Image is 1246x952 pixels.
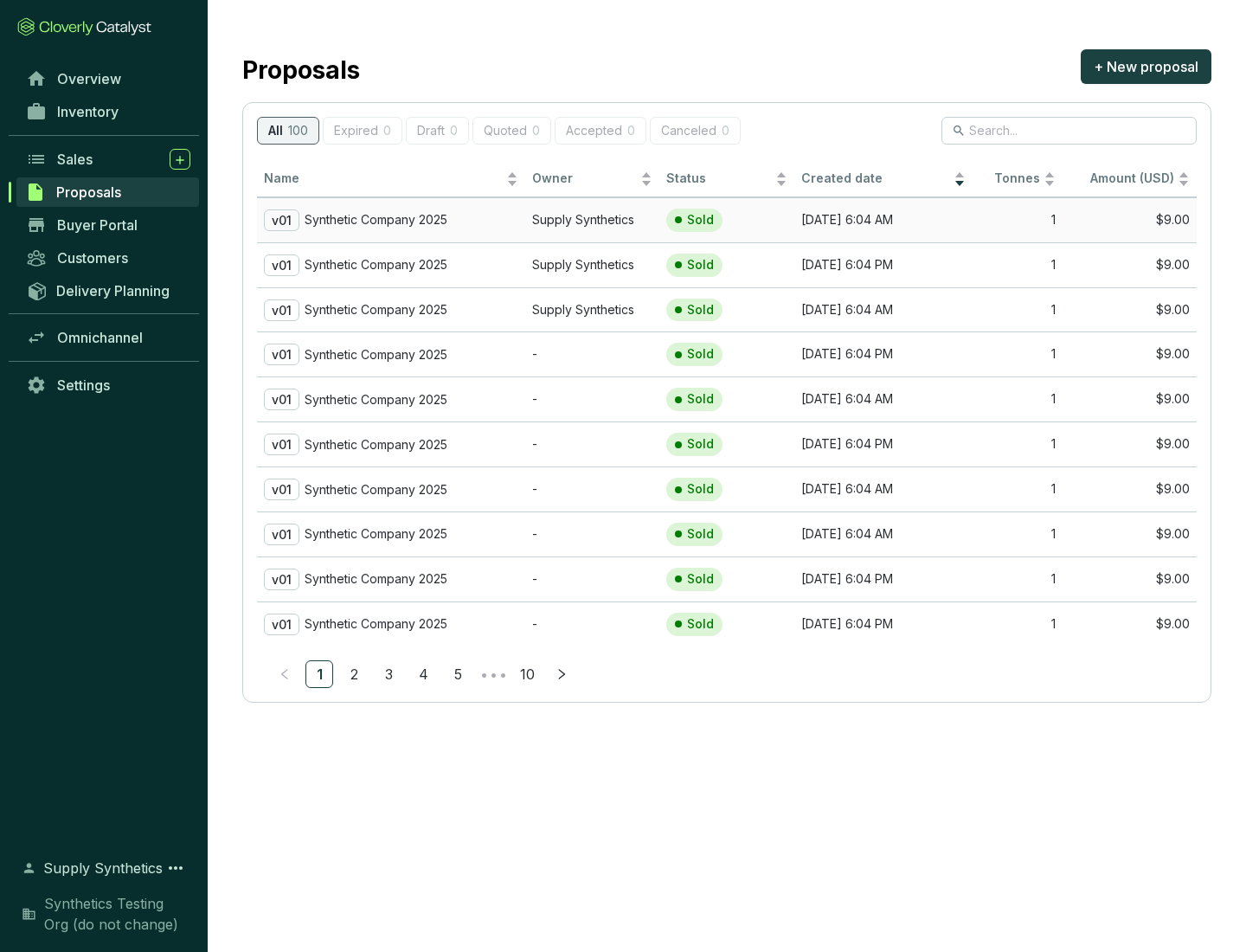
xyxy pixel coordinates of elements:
[264,569,299,590] p: v01
[794,197,973,242] td: [DATE] 6:04 AM
[513,660,541,688] li: 10
[687,526,714,543] p: Sold
[687,436,714,453] p: Sold
[979,170,1039,187] span: Tonnes
[305,616,447,632] p: Synthetic Company 2025
[1090,170,1174,185] span: Amount (USD)
[1094,56,1198,77] span: + New proposal
[264,524,299,545] p: v01
[305,482,447,498] p: Synthetic Company 2025
[1063,511,1197,556] td: $9.00
[17,323,199,352] a: Omnichannel
[973,511,1062,556] td: 1
[525,242,659,287] td: Supply Synthetics
[666,170,771,187] span: Status
[556,668,568,680] span: right
[1063,331,1197,376] td: $9.00
[525,331,659,376] td: -
[271,660,299,688] button: left
[17,64,199,93] a: Overview
[375,660,402,688] li: 3
[279,668,291,680] span: left
[264,254,299,276] p: v01
[1063,556,1197,601] td: $9.00
[445,661,471,687] a: 5
[17,210,199,240] a: Buyer Portal
[478,660,506,688] span: •••
[687,302,714,318] p: Sold
[264,209,299,231] p: v01
[548,660,575,688] li: Next Page
[687,616,714,633] p: Sold
[376,661,401,687] a: 3
[478,660,506,688] li: Next 5 Pages
[514,661,540,687] a: 10
[257,162,525,197] th: Name
[1063,601,1197,646] td: $9.00
[794,331,973,376] td: [DATE] 6:04 PM
[794,421,973,466] td: [DATE] 6:04 PM
[271,660,299,688] li: Previous Page
[1063,197,1197,242] td: $9.00
[305,571,447,587] p: Synthetic Company 2025
[17,370,199,400] a: Settings
[305,526,447,542] p: Synthetic Company 2025
[16,177,199,207] a: Proposals
[264,344,299,365] p: v01
[1063,287,1197,332] td: $9.00
[659,162,793,197] th: Status
[17,145,199,174] a: Sales
[525,601,659,646] td: -
[794,162,973,197] th: Created date
[525,556,659,601] td: -
[305,257,447,273] p: Synthetic Company 2025
[794,287,973,332] td: [DATE] 6:04 AM
[973,331,1062,376] td: 1
[525,511,659,556] td: -
[305,392,447,408] p: Synthetic Company 2025
[444,660,472,688] li: 5
[305,302,447,318] p: Synthetic Company 2025
[242,52,360,88] h2: Proposals
[801,170,951,187] span: Created date
[264,614,299,635] p: v01
[525,466,659,511] td: -
[794,556,973,601] td: [DATE] 6:04 PM
[57,216,138,234] span: Buyer Portal
[17,276,199,305] a: Delivery Planning
[794,601,973,646] td: [DATE] 6:04 PM
[973,556,1062,601] td: 1
[341,661,367,687] a: 2
[1063,421,1197,466] td: $9.00
[687,257,714,273] p: Sold
[1063,466,1197,511] td: $9.00
[340,660,368,688] li: 2
[973,162,1062,197] th: Tonnes
[305,212,447,228] p: Synthetic Company 2025
[794,242,973,287] td: [DATE] 6:04 PM
[1063,242,1197,287] td: $9.00
[57,151,93,168] span: Sales
[525,376,659,421] td: -
[264,170,503,187] span: Name
[973,287,1062,332] td: 1
[687,346,714,363] p: Sold
[264,434,299,455] p: v01
[43,858,163,878] span: Supply Synthetics
[687,212,714,228] p: Sold
[794,376,973,421] td: [DATE] 6:04 AM
[56,282,170,299] span: Delivery Planning
[1063,376,1197,421] td: $9.00
[57,70,121,87] span: Overview
[1081,49,1211,84] button: + New proposal
[44,893,190,935] span: Synthetics Testing Org (do not change)
[687,391,714,408] p: Sold
[305,347,447,363] p: Synthetic Company 2025
[525,197,659,242] td: Supply Synthetics
[305,660,333,688] li: 1
[410,661,436,687] a: 4
[525,421,659,466] td: -
[57,249,128,267] span: Customers
[17,243,199,273] a: Customers
[288,124,308,138] p: 100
